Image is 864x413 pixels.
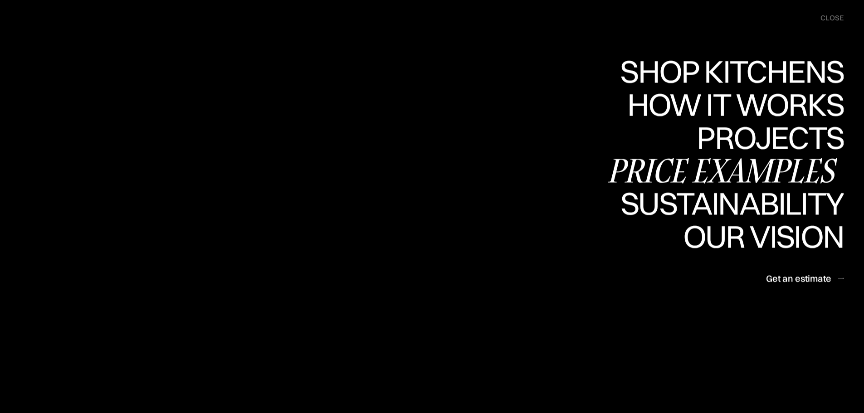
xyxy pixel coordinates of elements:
[615,55,844,87] div: Shop Kitchens
[613,219,844,251] div: Sustainability
[675,220,844,253] a: Our visionOur vision
[697,121,844,155] a: ProjectsProjects
[625,88,844,121] a: How it worksHow it works
[766,267,844,289] a: Get an estimate
[613,188,844,219] div: Sustainability
[625,88,844,120] div: How it works
[675,252,844,284] div: Our vision
[625,120,844,152] div: How it works
[820,13,844,23] div: close
[811,9,844,27] div: menu
[615,55,844,88] a: Shop KitchensShop Kitchens
[697,153,844,185] div: Projects
[613,188,844,221] a: SustainabilitySustainability
[606,155,844,186] div: Price examples
[697,121,844,153] div: Projects
[606,155,844,188] a: Price examples
[615,87,844,119] div: Shop Kitchens
[766,272,831,284] div: Get an estimate
[675,220,844,252] div: Our vision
